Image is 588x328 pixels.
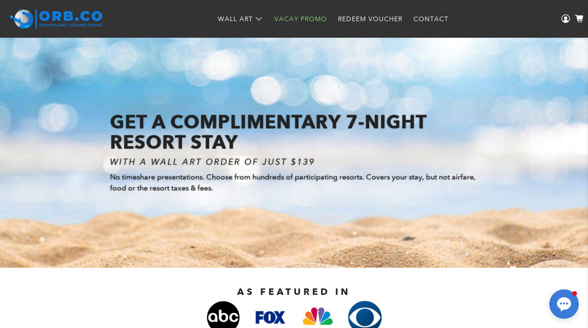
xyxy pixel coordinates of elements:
a: Wall Art [212,7,269,31]
a: Vacay Promo [269,7,332,31]
a: Contact [408,7,454,31]
a: Redeem Voucher [332,7,408,31]
i: WITH A WALL ART ORDER OF JUST $139 [110,157,315,167]
button: Open chat window [549,289,579,319]
h2: AS FEATURED IN [78,286,511,297]
span: No timeshare presentations. Choose from hundreds of participating resorts. Covers your stay, but ... [110,173,476,192]
h1: GET A COMPLIMENTARY 7-NIGHT RESORT STAY [110,112,478,152]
